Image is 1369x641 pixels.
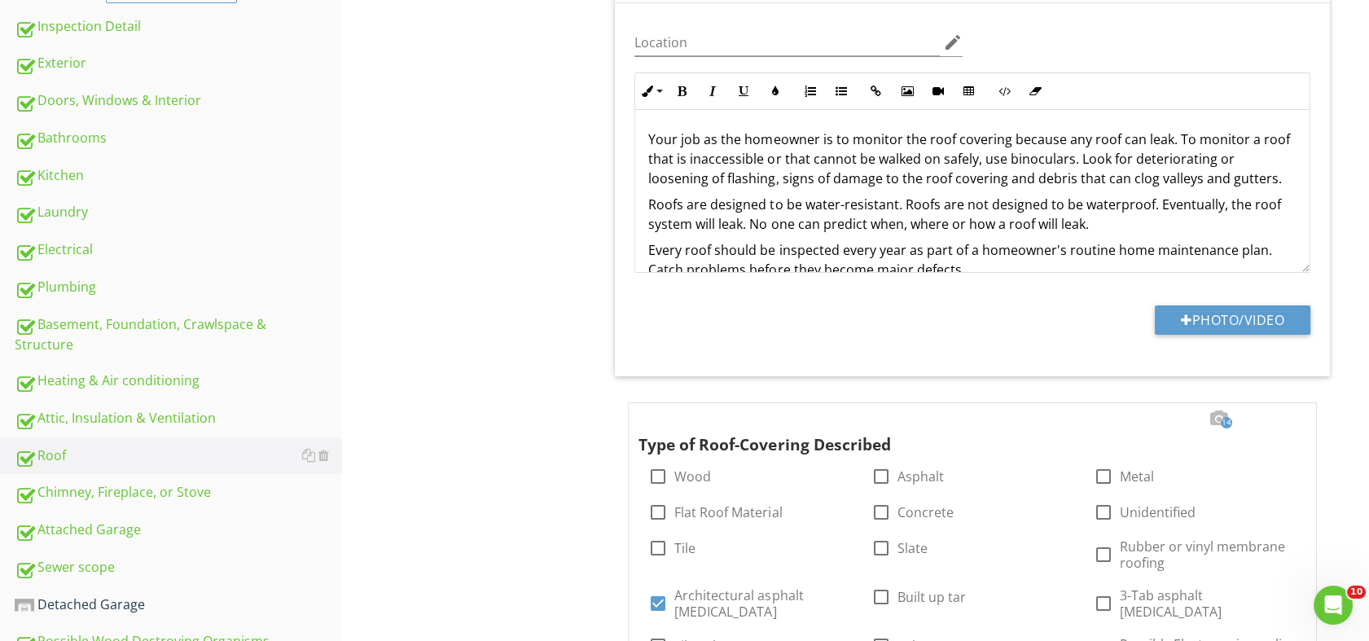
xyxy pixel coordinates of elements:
[15,408,342,429] div: Attic, Insulation & Ventilation
[759,76,790,107] button: Colors
[15,128,342,149] div: Bathrooms
[891,76,922,107] button: Insert Image (Ctrl+P)
[15,446,342,467] div: Roof
[15,371,342,392] div: Heating & Air conditioning
[1347,586,1366,599] span: 10
[674,540,695,556] label: Tile
[1120,468,1154,485] label: Metal
[897,589,966,605] label: Built up tar
[15,16,342,37] div: Inspection Detail
[1019,76,1050,107] button: Clear Formatting
[953,76,984,107] button: Insert Table
[635,76,666,107] button: Inline Style
[648,195,1297,234] p: Roofs are designed to be water-resistant. Roofs are not designed to be waterproof. Eventually, th...
[674,504,782,520] label: Flat Roof Material
[1120,538,1297,571] label: Rubber or vinyl membrane roofing
[15,314,342,355] div: Basement, Foundation, Crawlspace & Structure
[674,468,711,485] label: Wood
[697,76,728,107] button: Italic (Ctrl+I)
[860,76,891,107] button: Insert Link (Ctrl+K)
[15,239,342,261] div: Electrical
[922,76,953,107] button: Insert Video
[648,130,1297,188] p: Your job as the homeowner is to monitor the roof covering because any roof can leak. To monitor a...
[1314,586,1353,625] iframe: Intercom live chat
[15,520,342,541] div: Attached Garage
[1221,417,1232,428] span: 14
[638,410,1273,457] div: Type of Roof-Covering Described
[15,202,342,223] div: Laundry
[988,76,1019,107] button: Code View
[897,468,944,485] label: Asphalt
[15,90,342,112] div: Doors, Windows & Interior
[15,482,342,503] div: Chimney, Fireplace, or Stove
[1120,587,1297,620] label: 3-Tab asphalt [MEDICAL_DATA]
[728,76,759,107] button: Underline (Ctrl+U)
[897,540,928,556] label: Slate
[1120,504,1196,520] label: Unidentified
[943,33,963,52] i: edit
[897,504,954,520] label: Concrete
[794,76,825,107] button: Ordered List
[15,277,342,298] div: Plumbing
[15,165,342,187] div: Kitchen
[674,587,851,620] label: Architectural asphalt [MEDICAL_DATA]
[15,595,342,616] div: Detached Garage
[825,76,856,107] button: Unordered List
[648,240,1297,279] p: Every roof should be inspected every year as part of a homeowner's routine home maintenance plan....
[15,53,342,74] div: Exterior
[15,557,342,578] div: Sewer scope
[634,29,940,56] input: Location
[666,76,697,107] button: Bold (Ctrl+B)
[1155,305,1310,335] button: Photo/Video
